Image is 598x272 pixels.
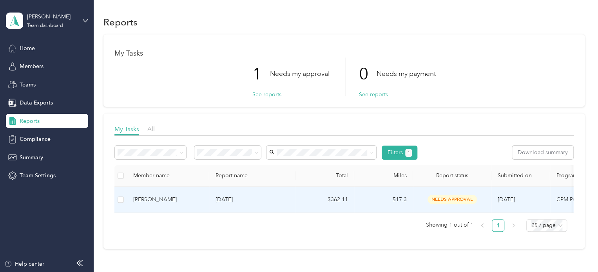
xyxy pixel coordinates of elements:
th: Submitted on [491,165,550,187]
span: [DATE] [498,196,515,203]
span: left [480,223,485,228]
span: Data Exports [20,99,53,107]
span: Team Settings [20,171,56,180]
button: Download summary [512,146,573,159]
p: 0 [359,58,377,90]
p: Needs my payment [377,69,436,79]
span: 25 / page [531,220,562,231]
div: Page Size [526,219,567,232]
button: Filters1 [382,146,417,160]
li: Previous Page [476,219,489,232]
span: Report status [419,172,485,179]
a: 1 [492,220,504,231]
span: Teams [20,81,36,89]
h1: Reports [103,18,138,26]
button: right [507,219,520,232]
p: [DATE] [216,195,289,204]
button: left [476,219,489,232]
div: Team dashboard [27,23,63,28]
span: Compliance [20,135,51,143]
button: 1 [405,149,412,157]
span: 1 [408,150,410,157]
td: $362.11 [295,187,354,213]
iframe: Everlance-gr Chat Button Frame [554,228,598,272]
h1: My Tasks [114,49,574,58]
th: Report name [209,165,295,187]
p: Needs my approval [270,69,330,79]
span: Members [20,62,43,70]
div: [PERSON_NAME] [133,195,203,204]
button: Help center [4,260,44,268]
span: Reports [20,117,40,125]
th: Member name [127,165,209,187]
span: right [511,223,516,228]
span: Home [20,44,35,52]
div: Member name [133,172,203,179]
div: Miles [361,172,407,179]
span: Showing 1 out of 1 [426,219,473,231]
span: All [147,125,155,133]
span: Summary [20,153,43,162]
li: 1 [492,219,504,232]
span: needs approval [428,195,477,204]
div: [PERSON_NAME] [27,13,76,21]
div: Total [302,172,348,179]
span: My Tasks [114,125,139,133]
td: 517.3 [354,187,413,213]
p: 1 [252,58,270,90]
button: See reports [359,90,388,99]
button: See reports [252,90,281,99]
li: Next Page [507,219,520,232]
